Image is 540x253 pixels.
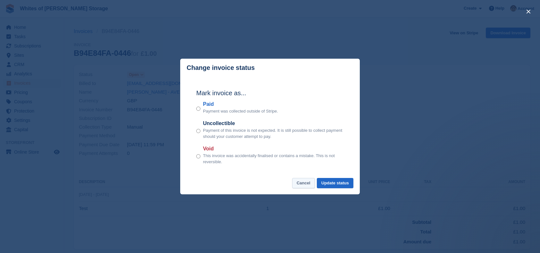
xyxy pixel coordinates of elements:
[317,178,353,189] button: Update status
[196,88,344,98] h2: Mark invoice as...
[203,145,344,153] label: Void
[203,120,344,127] label: Uncollectible
[203,100,278,108] label: Paid
[203,108,278,114] p: Payment was collected outside of Stripe.
[203,153,344,165] p: This invoice was accidentally finalised or contains a mistake. This is not reversible.
[203,127,344,140] p: Payment of this invoice is not expected. It is still possible to collect payment should your cust...
[187,64,255,72] p: Change invoice status
[292,178,315,189] button: Cancel
[523,6,534,17] button: close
